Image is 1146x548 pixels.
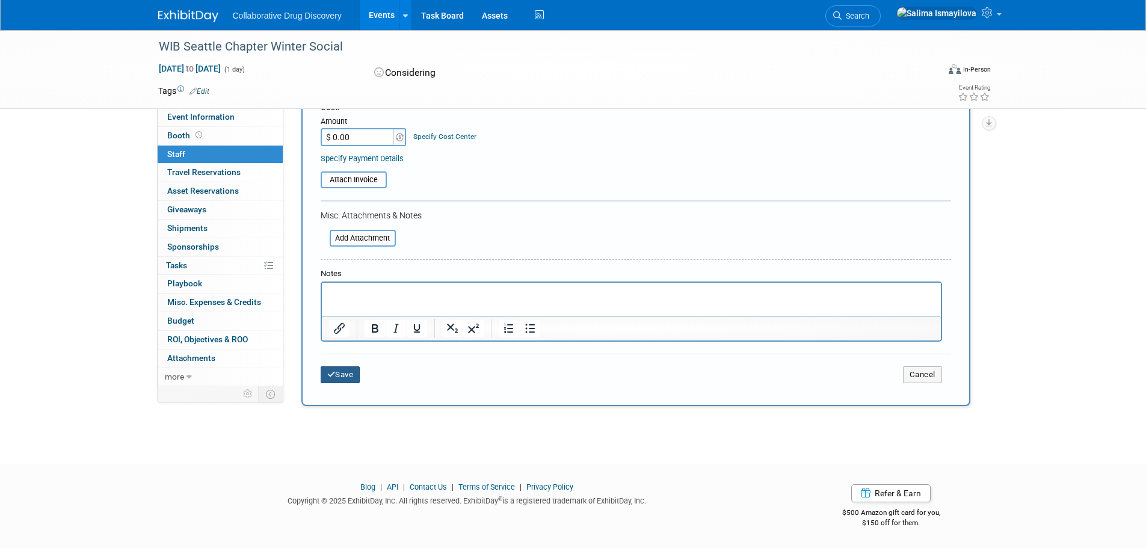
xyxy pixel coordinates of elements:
span: Asset Reservations [167,186,239,195]
span: Shipments [167,223,208,233]
button: Bold [365,320,385,337]
span: Collaborative Drug Discovery [233,11,342,20]
div: Misc. Attachments & Notes [321,209,951,221]
span: | [400,482,408,491]
a: Budget [158,312,283,330]
div: WIB Seattle Chapter Winter Social [155,36,920,58]
a: Booth [158,127,283,145]
iframe: Rich Text Area [322,283,941,316]
a: Giveaways [158,201,283,219]
td: Tags [158,85,209,97]
div: $500 Amazon gift card for you, [794,500,988,528]
span: | [517,482,525,491]
span: to [184,64,196,73]
div: Considering [371,63,636,84]
a: Edit [189,87,209,96]
a: Tasks [158,257,283,275]
button: Numbered list [499,320,519,337]
span: Budget [167,316,194,325]
a: Specify Payment Details [321,154,404,163]
a: Contact Us [410,482,447,491]
td: Personalize Event Tab Strip [238,386,259,402]
button: Superscript [463,320,484,337]
div: Event Format [867,63,991,81]
a: Staff [158,146,283,164]
div: Notes [321,268,942,280]
td: Toggle Event Tabs [258,386,283,402]
span: Playbook [167,279,202,288]
div: $150 off for them. [794,518,988,528]
a: Sponsorships [158,238,283,256]
span: Staff [167,149,185,159]
button: Cancel [903,366,942,383]
img: ExhibitDay [158,10,218,22]
span: Travel Reservations [167,167,241,177]
a: Search [825,5,881,26]
span: Sponsorships [167,242,219,251]
a: Refer & Earn [851,484,931,502]
a: Event Information [158,108,283,126]
span: Tasks [166,260,187,270]
span: ROI, Objectives & ROO [167,334,248,344]
div: Amount [321,116,408,128]
span: | [377,482,385,491]
a: Privacy Policy [526,482,573,491]
button: Subscript [442,320,463,337]
a: ROI, Objectives & ROO [158,331,283,349]
button: Insert/edit link [329,320,350,337]
span: more [165,372,184,381]
img: Salima Ismayilova [896,7,977,20]
span: | [449,482,457,491]
div: Event Rating [958,85,990,91]
a: API [387,482,398,491]
a: Terms of Service [458,482,515,491]
button: Save [321,366,360,383]
a: more [158,368,283,386]
a: Playbook [158,275,283,293]
span: (1 day) [223,66,245,73]
button: Bullet list [520,320,540,337]
a: Blog [360,482,375,491]
a: Specify Cost Center [413,132,476,141]
span: [DATE] [DATE] [158,63,221,74]
div: Copyright © 2025 ExhibitDay, Inc. All rights reserved. ExhibitDay is a registered trademark of Ex... [158,493,777,506]
span: Booth not reserved yet [193,131,205,140]
span: Giveaways [167,205,206,214]
button: Underline [407,320,427,337]
span: Booth [167,131,205,140]
a: Misc. Expenses & Credits [158,294,283,312]
a: Travel Reservations [158,164,283,182]
span: Search [842,11,869,20]
img: Format-Inperson.png [949,64,961,74]
sup: ® [498,496,502,502]
span: Attachments [167,353,215,363]
button: Italic [386,320,406,337]
div: In-Person [963,65,991,74]
a: Attachments [158,349,283,368]
a: Shipments [158,220,283,238]
span: Misc. Expenses & Credits [167,297,261,307]
a: Asset Reservations [158,182,283,200]
span: Event Information [167,112,235,122]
